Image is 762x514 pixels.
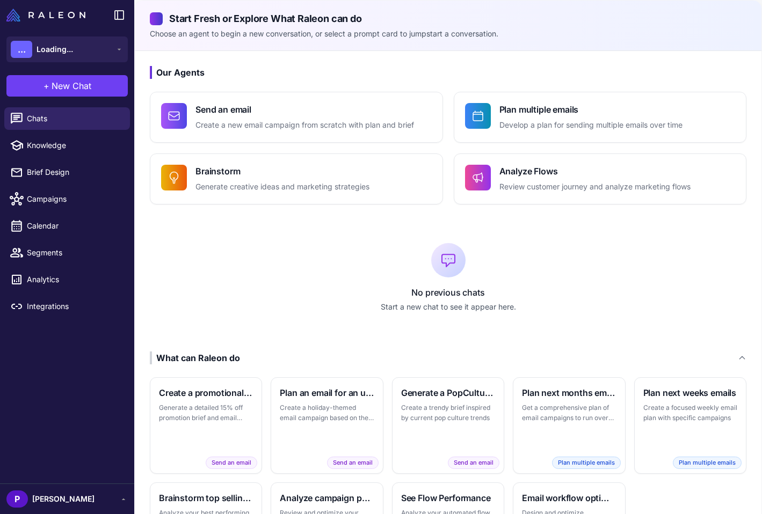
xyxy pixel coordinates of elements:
[280,491,374,504] h3: Analyze campaign performance
[4,161,130,183] a: Brief Design
[195,119,414,131] p: Create a new email campaign from scratch with plan and brief
[32,493,95,505] span: [PERSON_NAME]
[150,28,746,40] p: Choose an agent to begin a new conversation, or select a prompt card to jumpstart a conversation.
[195,181,369,193] p: Generate creative ideas and marketing strategies
[4,215,130,237] a: Calendar
[522,402,616,423] p: Get a comprehensive plan of email campaigns to run over the next month
[4,268,130,291] a: Analytics
[150,351,240,364] div: What can Raleon do
[206,457,257,469] span: Send an email
[6,490,28,508] div: P
[392,377,504,474] button: Generate a PopCulture themed briefCreate a trendy brief inspired by current pop culture trendsSen...
[150,377,262,474] button: Create a promotional brief and emailGenerate a detailed 15% off promotion brief and email designS...
[43,79,49,92] span: +
[150,153,443,204] button: BrainstormGenerate creative ideas and marketing strategies
[150,11,746,26] h2: Start Fresh or Explore What Raleon can do
[195,165,369,178] h4: Brainstorm
[37,43,73,55] span: Loading...
[150,66,746,79] h3: Our Agents
[327,457,379,469] span: Send an email
[401,491,495,504] h3: See Flow Performance
[673,457,742,469] span: Plan multiple emails
[52,79,91,92] span: New Chat
[27,113,121,124] span: Chats
[150,92,443,143] button: Send an emailCreate a new email campaign from scratch with plan and brief
[634,377,746,474] button: Plan next weeks emailsCreate a focused weekly email plan with specific campaignsPlan multiple emails
[27,166,121,178] span: Brief Design
[643,402,737,423] p: Create a focused weekly email plan with specific campaigns
[27,193,121,205] span: Campaigns
[643,386,737,399] h3: Plan next weeks emails
[6,9,90,21] a: Raleon Logo
[513,377,625,474] button: Plan next months emailsGet a comprehensive plan of email campaigns to run over the next monthPlan...
[159,491,253,504] h3: Brainstorm top selling products
[6,75,128,97] button: +New Chat
[4,134,130,157] a: Knowledge
[280,386,374,399] h3: Plan an email for an upcoming holiday
[522,386,616,399] h3: Plan next months emails
[27,220,121,232] span: Calendar
[159,402,253,423] p: Generate a detailed 15% off promotion brief and email design
[27,274,121,285] span: Analytics
[27,139,121,151] span: Knowledge
[522,491,616,504] h3: Email workflow optimization
[454,92,747,143] button: Plan multiple emailsDevelop a plan for sending multiple emails over time
[11,41,32,58] div: ...
[499,165,691,178] h4: Analyze Flows
[280,402,374,423] p: Create a holiday-themed email campaign based on the next major holiday
[271,377,383,474] button: Plan an email for an upcoming holidayCreate a holiday-themed email campaign based on the next maj...
[454,153,747,204] button: Analyze FlowsReview customer journey and analyze marketing flows
[159,386,253,399] h3: Create a promotional brief and email
[401,386,495,399] h3: Generate a PopCulture themed brief
[195,103,414,116] h4: Send an email
[27,300,121,312] span: Integrations
[150,286,746,299] p: No previous chats
[499,103,683,116] h4: Plan multiple emails
[448,457,499,469] span: Send an email
[27,247,121,259] span: Segments
[4,107,130,130] a: Chats
[6,9,85,21] img: Raleon Logo
[499,181,691,193] p: Review customer journey and analyze marketing flows
[499,119,683,131] p: Develop a plan for sending multiple emails over time
[4,188,130,210] a: Campaigns
[552,457,621,469] span: Plan multiple emails
[4,241,130,264] a: Segments
[150,301,746,313] p: Start a new chat to see it appear here.
[401,402,495,423] p: Create a trendy brief inspired by current pop culture trends
[4,295,130,318] a: Integrations
[6,36,128,62] button: ...Loading...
